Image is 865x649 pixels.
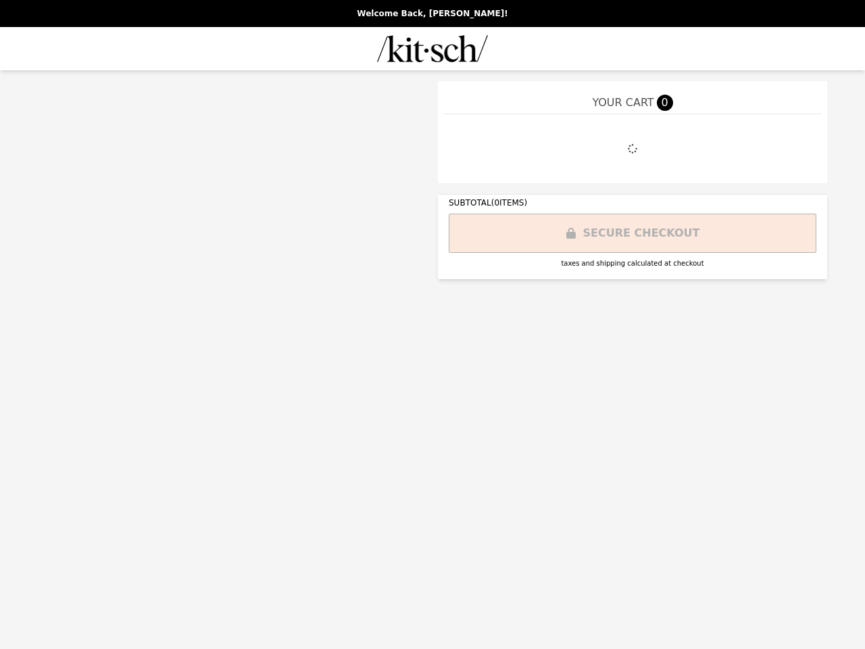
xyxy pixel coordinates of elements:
div: taxes and shipping calculated at checkout [449,258,816,268]
span: SUBTOTAL [449,198,491,208]
span: ( 0 ITEMS) [491,198,527,208]
p: Welcome Back, [PERSON_NAME]! [8,8,857,19]
span: YOUR CART [592,95,653,111]
img: Brand Logo [377,35,488,62]
span: 0 [657,95,673,111]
